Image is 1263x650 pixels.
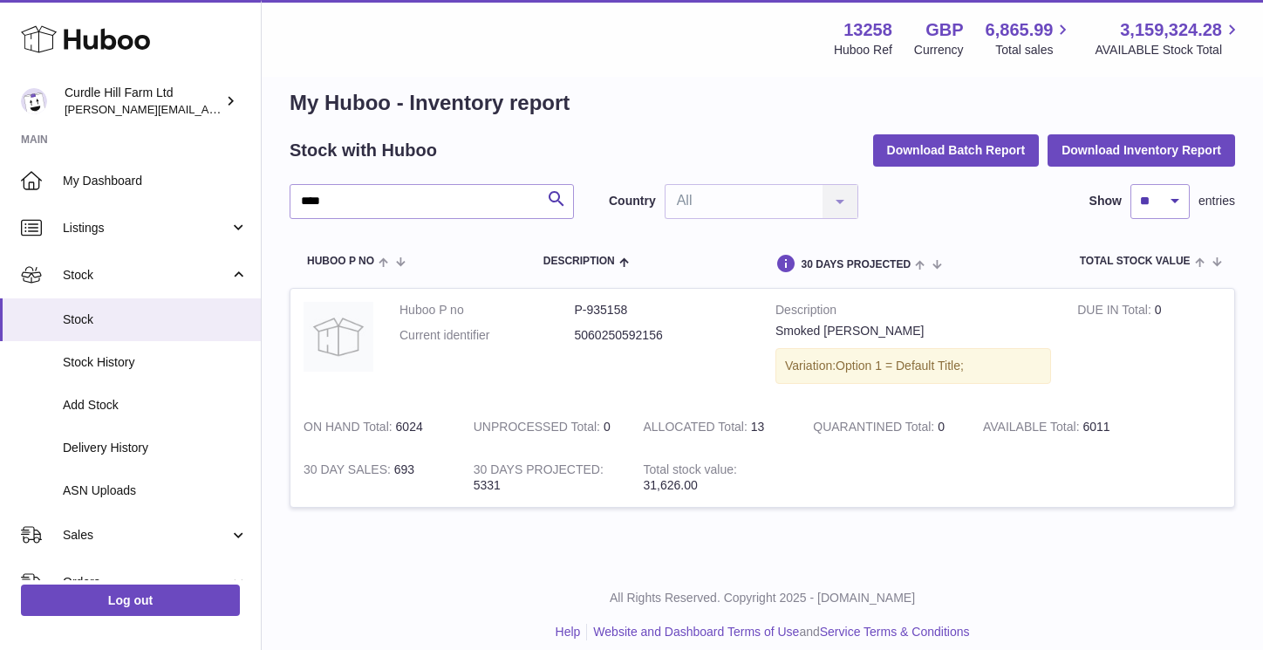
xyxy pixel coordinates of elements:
[575,302,750,318] dd: P-935158
[775,323,1051,339] div: Smoked [PERSON_NAME]
[1198,193,1235,209] span: entries
[801,259,911,270] span: 30 DAYS PROJECTED
[644,462,737,481] strong: Total stock value
[970,406,1140,448] td: 6011
[290,406,461,448] td: 6024
[986,18,1054,42] span: 6,865.99
[644,420,751,438] strong: ALLOCATED Total
[63,527,229,544] span: Sales
[631,406,801,448] td: 13
[290,448,461,508] td: 693
[938,420,945,434] span: 0
[813,420,938,438] strong: QUARANTINED Total
[63,397,248,414] span: Add Stock
[873,134,1040,166] button: Download Batch Report
[775,348,1051,384] div: Variation:
[65,85,222,118] div: Curdle Hill Farm Ltd
[63,173,248,189] span: My Dashboard
[1095,42,1242,58] span: AVAILABLE Stock Total
[474,462,604,481] strong: 30 DAYS PROJECTED
[995,42,1073,58] span: Total sales
[63,440,248,456] span: Delivery History
[986,18,1074,58] a: 6,865.99 Total sales
[914,42,964,58] div: Currency
[1080,256,1191,267] span: Total stock value
[575,327,750,344] dd: 5060250592156
[474,420,604,438] strong: UNPROCESSED Total
[836,359,964,373] span: Option 1 = Default Title;
[543,256,615,267] span: Description
[820,625,970,639] a: Service Terms & Conditions
[399,302,575,318] dt: Huboo P no
[304,462,394,481] strong: 30 DAY SALES
[1048,134,1235,166] button: Download Inventory Report
[775,302,1051,323] strong: Description
[290,89,1235,117] h1: My Huboo - Inventory report
[644,478,698,492] span: 31,626.00
[63,267,229,284] span: Stock
[843,18,892,42] strong: 13258
[461,448,631,508] td: 5331
[307,256,374,267] span: Huboo P no
[276,590,1249,606] p: All Rights Reserved. Copyright 2025 - [DOMAIN_NAME]
[834,42,892,58] div: Huboo Ref
[63,220,229,236] span: Listings
[556,625,581,639] a: Help
[609,193,656,209] label: Country
[63,482,248,499] span: ASN Uploads
[63,311,248,328] span: Stock
[63,354,248,371] span: Stock History
[461,406,631,448] td: 0
[983,420,1082,438] strong: AVAILABLE Total
[304,420,396,438] strong: ON HAND Total
[21,88,47,114] img: james@diddlysquatfarmshop.com
[587,624,969,640] li: and
[304,302,373,372] img: product image
[1095,18,1242,58] a: 3,159,324.28 AVAILABLE Stock Total
[63,574,229,591] span: Orders
[290,139,437,162] h2: Stock with Huboo
[925,18,963,42] strong: GBP
[1089,193,1122,209] label: Show
[399,327,575,344] dt: Current identifier
[1077,303,1154,321] strong: DUE IN Total
[1064,289,1234,406] td: 0
[65,102,350,116] span: [PERSON_NAME][EMAIL_ADDRESS][DOMAIN_NAME]
[21,585,240,616] a: Log out
[593,625,799,639] a: Website and Dashboard Terms of Use
[1120,18,1222,42] span: 3,159,324.28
